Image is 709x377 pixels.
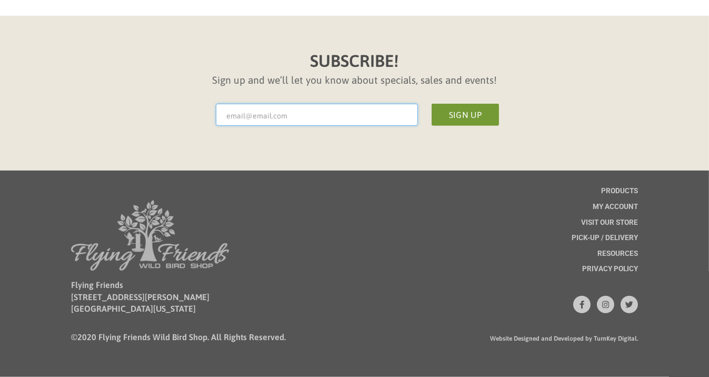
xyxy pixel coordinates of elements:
[71,292,209,313] a: [STREET_ADDRESS][PERSON_NAME][GEOGRAPHIC_DATA][US_STATE]
[216,104,418,126] input: email@email.com
[490,334,638,343] div: Website Designed and Developed by TurnKey Digital.
[212,73,497,87] h6: Sign up and we’ll let you know about specials, sales and events!
[71,279,209,314] div: Flying Friends
[593,203,638,211] span: My account
[581,219,638,226] span: Visit Our Store
[593,203,638,219] a: My account
[582,265,638,281] a: Privacy Policy
[597,250,638,257] span: Resources
[572,234,638,242] span: Pick-up / Delivery
[71,200,229,271] img: Flying Friends Wild Bird Shop Logo - With Gray Overlay
[601,187,638,195] span: Products
[601,187,638,203] a: Products
[581,219,638,235] a: Visit Our Store
[311,49,399,73] h6: SUBSCRIBE!
[432,104,499,126] button: Sign Up
[582,265,638,273] span: Privacy Policy
[71,331,286,343] div: ©2020 Flying Friends Wild Bird Shop. All Rights Reserved.
[572,234,638,250] a: Pick-up / Delivery
[597,250,638,266] a: Resources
